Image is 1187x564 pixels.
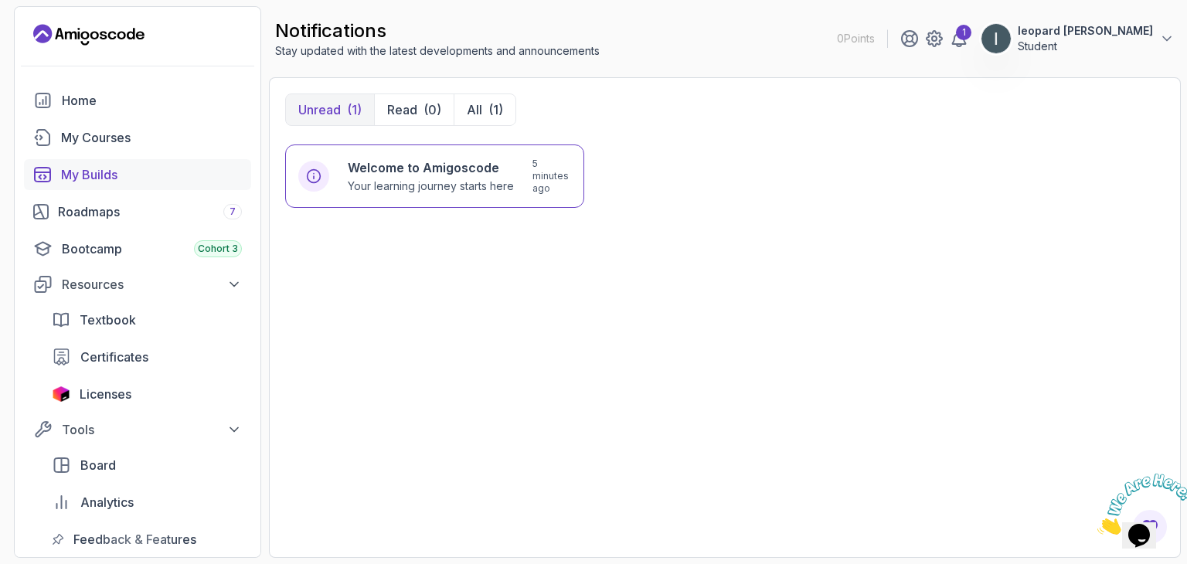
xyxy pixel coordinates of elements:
p: leopard [PERSON_NAME] [1018,23,1153,39]
div: Home [62,91,242,110]
span: Board [80,456,116,474]
a: licenses [43,379,251,409]
div: (1) [488,100,503,119]
div: My Courses [61,128,242,147]
p: All [467,100,482,119]
div: (0) [423,100,441,119]
a: analytics [43,487,251,518]
p: Student [1018,39,1153,54]
iframe: chat widget [1091,467,1187,541]
span: Licenses [80,385,131,403]
span: Cohort 3 [198,243,238,255]
a: 1 [950,29,968,48]
a: board [43,450,251,481]
div: Tools [62,420,242,439]
h6: Welcome to Amigoscode [348,158,514,177]
a: bootcamp [24,233,251,264]
button: Read(0) [374,94,454,125]
p: 0 Points [837,31,875,46]
span: Textbook [80,311,136,329]
h2: notifications [275,19,600,43]
a: roadmaps [24,196,251,227]
p: 5 minutes ago [532,158,571,195]
p: Unread [298,100,341,119]
div: (1) [347,100,362,119]
div: 1 [956,25,971,40]
button: Tools [24,416,251,443]
p: Your learning journey starts here [348,178,514,194]
a: certificates [43,341,251,372]
button: Resources [24,270,251,298]
a: builds [24,159,251,190]
a: courses [24,122,251,153]
button: All(1) [454,94,515,125]
img: Chat attention grabber [6,6,102,67]
a: Landing page [33,22,145,47]
p: Stay updated with the latest developments and announcements [275,43,600,59]
button: Unread(1) [286,94,374,125]
span: Certificates [80,348,148,366]
div: My Builds [61,165,242,184]
span: 7 [230,206,236,218]
img: jetbrains icon [52,386,70,402]
div: Resources [62,275,242,294]
a: home [24,85,251,116]
div: Roadmaps [58,202,242,221]
span: Analytics [80,493,134,511]
a: feedback [43,524,251,555]
span: Feedback & Features [73,530,196,549]
p: Read [387,100,417,119]
div: Bootcamp [62,240,242,258]
img: user profile image [981,24,1011,53]
a: textbook [43,304,251,335]
button: user profile imageleopard [PERSON_NAME]Student [981,23,1175,54]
